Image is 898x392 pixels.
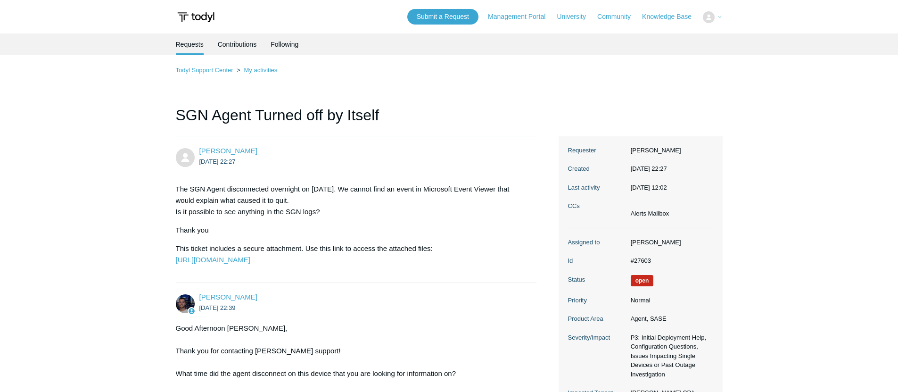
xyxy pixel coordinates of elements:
a: Management Portal [488,12,555,22]
time: 2025-08-21T22:27:35Z [199,158,236,165]
li: Alerts Mailbox [631,209,669,218]
dt: Priority [568,296,626,305]
span: Aaron Luboff [199,147,257,155]
p: This ticket includes a secure attachment. Use this link to access the attached files: [176,243,527,266]
p: The SGN Agent disconnected overnight on [DATE]. We cannot find an event in Microsoft Event Viewer... [176,183,527,217]
li: My activities [235,67,277,74]
span: Connor Davis [199,293,257,301]
a: My activities [244,67,277,74]
p: Thank you [176,225,527,236]
dt: Status [568,275,626,284]
a: Contributions [218,33,257,55]
a: Todyl Support Center [176,67,233,74]
a: Following [271,33,298,55]
a: [URL][DOMAIN_NAME] [176,256,250,264]
dt: Requester [568,146,626,155]
time: 2025-08-22T12:02:03+00:00 [631,184,667,191]
dt: Assigned to [568,238,626,247]
dd: Normal [626,296,713,305]
img: Todyl Support Center Help Center home page [176,8,216,26]
li: Requests [176,33,204,55]
dd: Agent, SASE [626,314,713,324]
dd: [PERSON_NAME] [626,146,713,155]
a: [PERSON_NAME] [199,147,257,155]
dt: Last activity [568,183,626,192]
h1: SGN Agent Turned off by Itself [176,104,537,136]
dt: Created [568,164,626,174]
span: We are working on a response for you [631,275,654,286]
dt: Severity/Impact [568,333,626,342]
time: 2025-08-21T22:27:35+00:00 [631,165,667,172]
time: 2025-08-21T22:39:55Z [199,304,236,311]
a: Submit a Request [407,9,478,25]
a: University [557,12,595,22]
li: Todyl Support Center [176,67,235,74]
a: Community [597,12,640,22]
dt: Product Area [568,314,626,324]
dt: CCs [568,201,626,211]
a: [PERSON_NAME] [199,293,257,301]
dd: P3: Initial Deployment Help, Configuration Questions, Issues Impacting Single Devices or Past Out... [626,333,713,379]
dd: [PERSON_NAME] [626,238,713,247]
dd: #27603 [626,256,713,266]
dt: Id [568,256,626,266]
a: Knowledge Base [642,12,701,22]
